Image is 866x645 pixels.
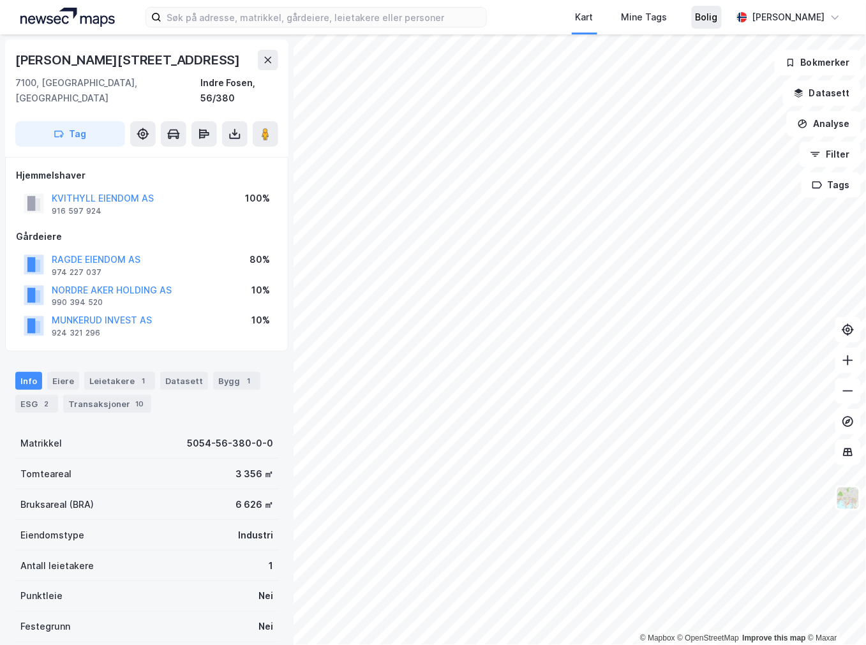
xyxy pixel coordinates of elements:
div: Kart [576,10,594,25]
div: Eiere [47,372,79,390]
div: Tomteareal [20,466,71,482]
a: Improve this map [743,634,806,643]
div: Festegrunn [20,619,70,635]
div: Bygg [213,372,260,390]
div: Datasett [160,372,208,390]
button: Tags [802,172,861,198]
div: [PERSON_NAME] [752,10,825,25]
div: Info [15,372,42,390]
a: Mapbox [640,634,675,643]
div: 7100, [GEOGRAPHIC_DATA], [GEOGRAPHIC_DATA] [15,75,200,106]
div: Indre Fosen, 56/380 [200,75,278,106]
div: 1 [269,558,273,574]
button: Analyse [787,111,861,137]
button: Bokmerker [775,50,861,75]
div: Eiendomstype [20,528,84,543]
div: 924 321 296 [52,328,100,338]
button: Filter [800,142,861,167]
iframe: Chat Widget [802,584,866,645]
div: 974 227 037 [52,267,101,278]
div: 3 356 ㎡ [235,466,273,482]
img: logo.a4113a55bc3d86da70a041830d287a7e.svg [20,8,115,27]
a: OpenStreetMap [678,634,740,643]
div: 990 394 520 [52,297,103,308]
input: Søk på adresse, matrikkel, gårdeiere, leietakere eller personer [161,8,486,27]
button: Tag [15,121,125,147]
div: Antall leietakere [20,558,94,574]
div: 6 626 ㎡ [235,497,273,512]
div: 1 [137,374,150,387]
div: Industri [238,528,273,543]
div: 10% [251,283,270,298]
div: 5054-56-380-0-0 [187,436,273,451]
div: Hjemmelshaver [16,168,278,183]
div: Nei [258,619,273,635]
div: Kontrollprogram for chat [802,584,866,645]
div: Transaksjoner [63,395,151,413]
div: 10 [133,397,146,410]
div: 1 [243,374,255,387]
div: 916 597 924 [52,206,101,216]
div: 10% [251,313,270,328]
div: Nei [258,589,273,604]
div: Mine Tags [622,10,668,25]
div: ESG [15,395,58,413]
img: Z [836,486,860,510]
div: 2 [40,397,53,410]
div: 100% [245,191,270,206]
div: Matrikkel [20,436,62,451]
div: Gårdeiere [16,229,278,244]
div: Bolig [696,10,718,25]
div: [PERSON_NAME][STREET_ADDRESS] [15,50,243,70]
div: Punktleie [20,589,63,604]
div: Bruksareal (BRA) [20,497,94,512]
button: Datasett [783,80,861,106]
div: Leietakere [84,372,155,390]
div: 80% [250,252,270,267]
